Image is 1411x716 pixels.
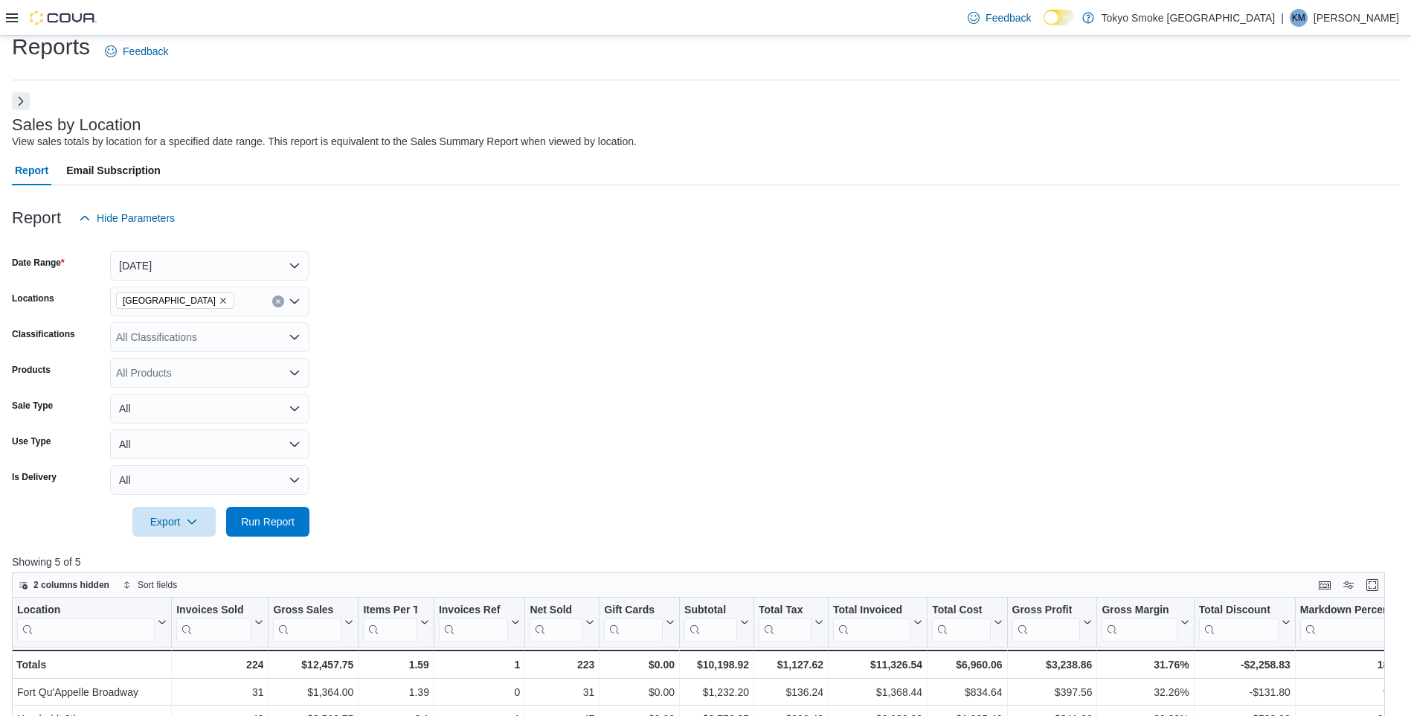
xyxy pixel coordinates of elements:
div: Gross Sales [273,604,341,642]
div: Location [17,604,155,642]
div: Items Per Transaction [363,604,417,642]
h3: Sales by Location [12,116,141,134]
div: $1,232.20 [684,683,749,701]
div: Subtotal [684,604,737,642]
span: Sort fields [138,579,177,591]
div: 1.39 [363,683,429,701]
div: $1,364.00 [273,683,353,701]
p: [PERSON_NAME] [1314,9,1399,27]
p: Showing 5 of 5 [12,554,1399,569]
label: Use Type [12,435,51,447]
div: Gross Sales [273,604,341,618]
div: Gift Cards [604,604,663,618]
span: Saskatchewan [116,293,234,309]
button: Total Discount [1199,604,1291,642]
div: $11,326.54 [833,656,922,674]
div: $12,457.75 [273,656,353,674]
div: $10,198.92 [684,656,749,674]
span: [GEOGRAPHIC_DATA] [123,293,216,308]
button: Remove Saskatchewan from selection in this group [219,296,228,305]
div: 31 [530,683,594,701]
button: Keyboard shortcuts [1316,576,1334,594]
span: Feedback [986,10,1031,25]
button: Open list of options [289,331,300,343]
button: Total Tax [759,604,823,642]
div: Total Invoiced [833,604,910,642]
button: Items Per Transaction [363,604,429,642]
span: KM [1292,9,1305,27]
button: Gift Cards [604,604,675,642]
button: All [110,429,309,459]
div: Invoices Sold [176,604,251,618]
button: Gross Sales [273,604,353,642]
div: Gross Margin [1102,604,1177,642]
div: $1,127.62 [759,656,823,674]
button: Net Sold [530,604,594,642]
div: 224 [176,656,263,674]
div: 0 [439,683,520,701]
p: Tokyo Smoke [GEOGRAPHIC_DATA] [1102,9,1276,27]
input: Dark Mode [1044,10,1075,25]
button: Location [17,604,167,642]
button: [DATE] [110,251,309,281]
div: Total Cost [932,604,990,618]
div: Kory McNabb [1290,9,1308,27]
div: Total Discount [1199,604,1279,618]
div: Gross Profit [1012,604,1081,642]
div: 1 [439,656,520,674]
div: Gift Card Sales [604,604,663,642]
div: Fort Qu'Appelle Broadway [17,683,167,701]
span: Export [141,507,207,537]
button: Export [132,507,216,537]
button: 2 columns hidden [13,576,115,594]
div: Subtotal [684,604,737,618]
button: Clear input [272,295,284,307]
div: Invoices Ref [439,604,508,618]
a: Feedback [962,3,1037,33]
button: All [110,465,309,495]
div: $397.56 [1012,683,1093,701]
label: Sale Type [12,400,53,412]
div: 1.59 [363,656,429,674]
div: Net Sold [530,604,582,618]
button: Gross Profit [1012,604,1093,642]
div: Markdown Percent [1300,604,1401,618]
button: Next [12,92,30,110]
div: -$2,258.83 [1199,656,1291,674]
div: Total Tax [759,604,811,642]
div: $0.00 [604,656,675,674]
span: Feedback [123,44,168,59]
div: $834.64 [932,683,1002,701]
label: Locations [12,293,54,304]
button: Open list of options [289,367,300,379]
div: View sales totals by location for a specified date range. This report is equivalent to the Sales ... [12,134,637,150]
h3: Report [12,209,61,227]
div: Markdown Percent [1300,604,1401,642]
div: Totals [16,656,167,674]
span: Run Report [241,514,295,529]
a: Feedback [99,36,174,66]
div: Gross Profit [1012,604,1081,618]
div: 31 [176,683,263,701]
button: All [110,394,309,423]
label: Is Delivery [12,471,57,483]
span: 2 columns hidden [33,579,109,591]
div: 32.26% [1102,683,1189,701]
div: Gross Margin [1102,604,1177,618]
div: Total Discount [1199,604,1279,642]
div: $0.00 [604,683,675,701]
div: Net Sold [530,604,582,642]
span: Hide Parameters [97,211,175,226]
label: Date Range [12,257,65,269]
button: Total Cost [932,604,1002,642]
img: Cova [30,10,97,25]
div: 31.76% [1102,656,1189,674]
p: | [1281,9,1284,27]
button: Display options [1340,576,1357,594]
button: Hide Parameters [73,203,181,233]
button: Open list of options [289,295,300,307]
button: Subtotal [684,604,749,642]
div: Total Tax [759,604,811,618]
div: 223 [530,656,594,674]
div: $3,238.86 [1012,656,1093,674]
